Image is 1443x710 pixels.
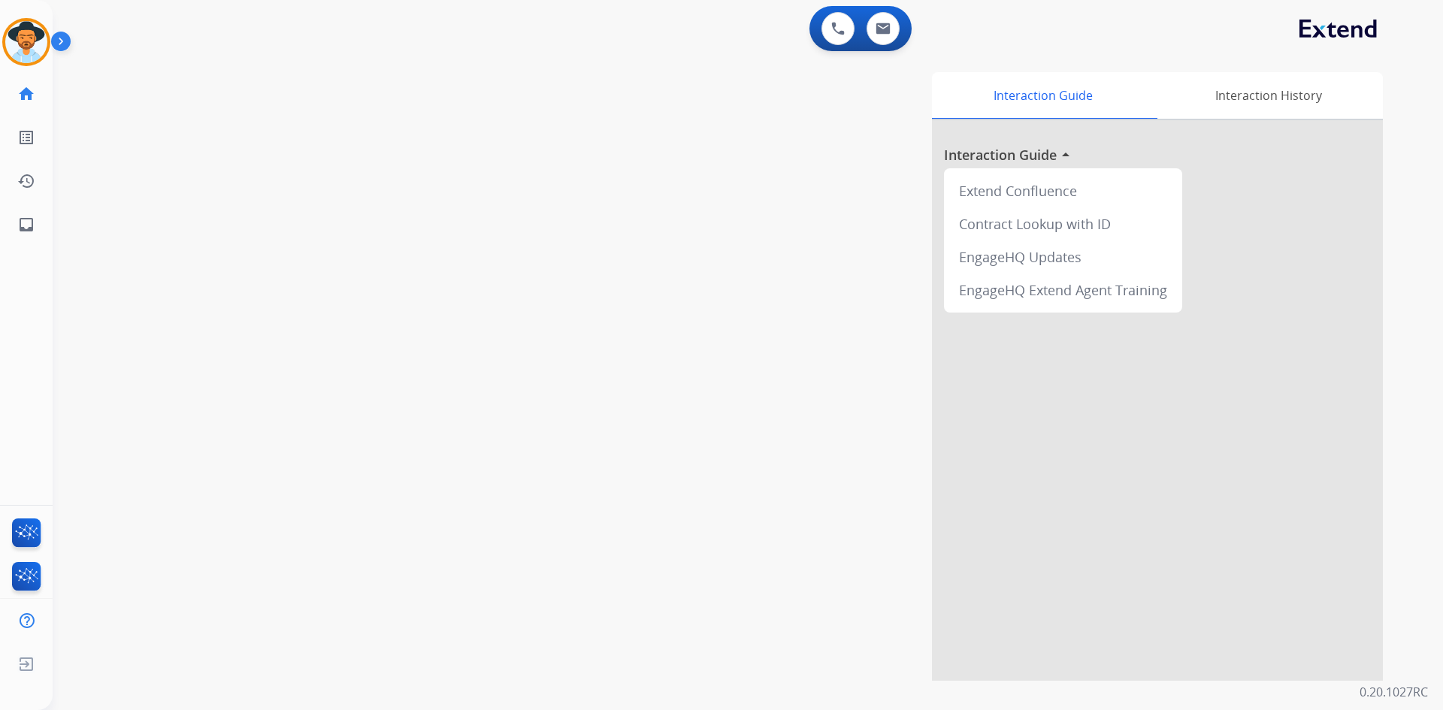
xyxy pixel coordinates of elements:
div: EngageHQ Updates [950,240,1176,273]
mat-icon: inbox [17,216,35,234]
mat-icon: list_alt [17,128,35,147]
div: EngageHQ Extend Agent Training [950,273,1176,307]
div: Extend Confluence [950,174,1176,207]
div: Contract Lookup with ID [950,207,1176,240]
mat-icon: home [17,85,35,103]
div: Interaction Guide [932,72,1154,119]
mat-icon: history [17,172,35,190]
p: 0.20.1027RC [1360,683,1428,701]
img: avatar [5,21,47,63]
div: Interaction History [1154,72,1383,119]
